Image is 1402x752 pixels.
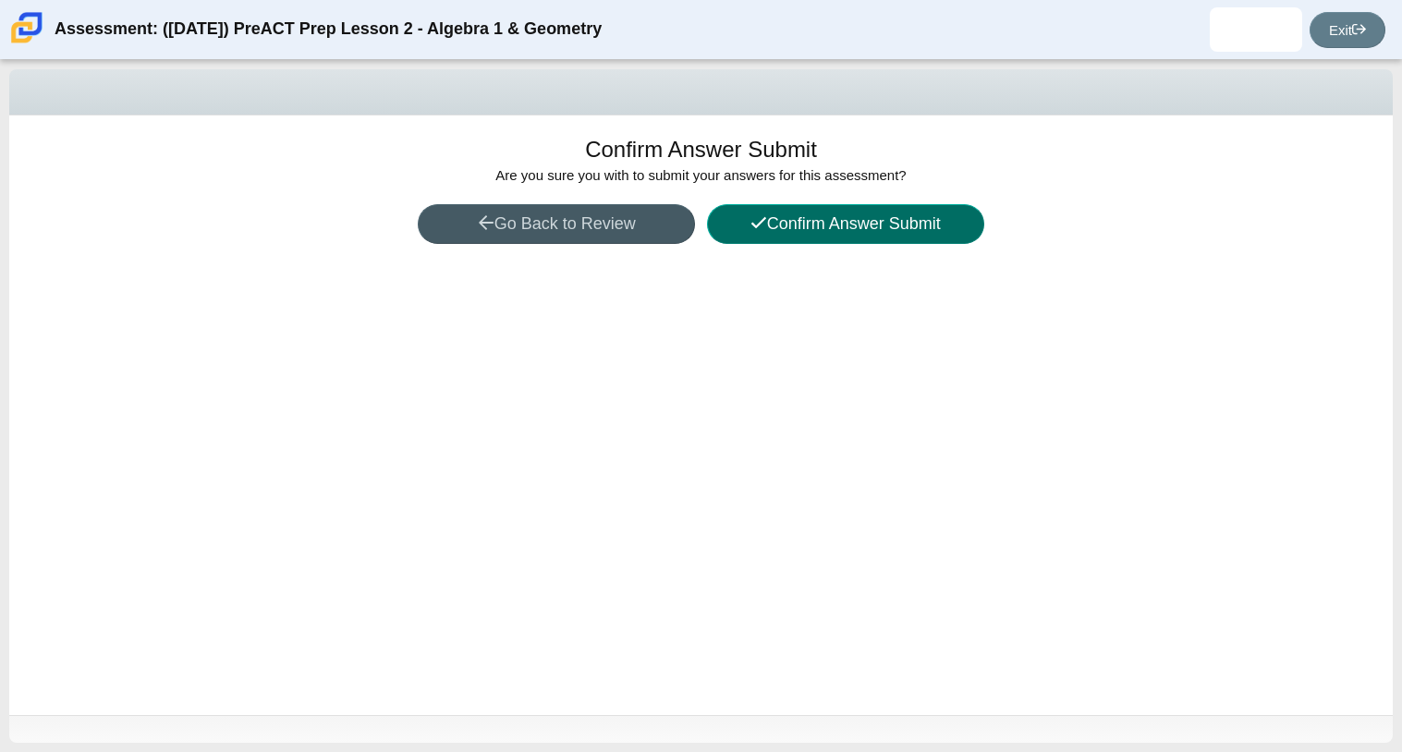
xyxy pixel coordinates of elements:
button: Confirm Answer Submit [707,204,984,244]
div: Assessment: ([DATE]) PreACT Prep Lesson 2 - Algebra 1 & Geometry [55,7,602,52]
span: Are you sure you with to submit your answers for this assessment? [495,167,906,183]
h1: Confirm Answer Submit [585,134,817,165]
button: Go Back to Review [418,204,695,244]
img: Carmen School of Science & Technology [7,8,46,47]
img: juan.ramirez.jmEFNv [1241,15,1271,44]
a: Exit [1310,12,1385,48]
a: Carmen School of Science & Technology [7,34,46,50]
